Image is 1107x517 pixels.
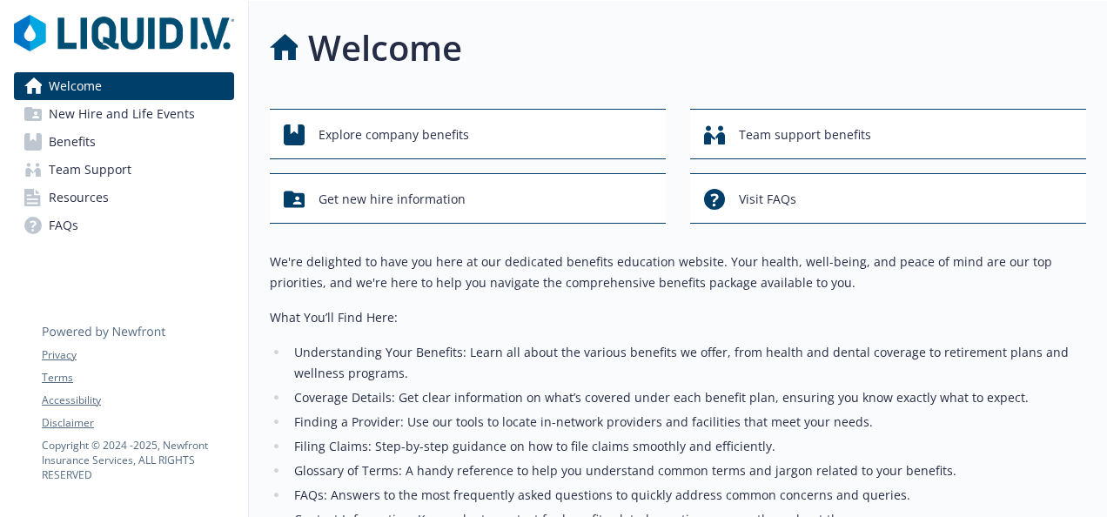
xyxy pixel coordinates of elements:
a: Benefits [14,128,234,156]
span: FAQs [49,211,78,239]
h1: Welcome [308,22,462,74]
button: Visit FAQs [690,173,1086,224]
a: Welcome [14,72,234,100]
a: FAQs [14,211,234,239]
span: New Hire and Life Events [49,100,195,128]
a: New Hire and Life Events [14,100,234,128]
span: Benefits [49,128,96,156]
li: Coverage Details: Get clear information on what’s covered under each benefit plan, ensuring you k... [289,387,1086,408]
button: Team support benefits [690,109,1086,159]
li: Understanding Your Benefits: Learn all about the various benefits we offer, from health and denta... [289,342,1086,384]
span: Welcome [49,72,102,100]
li: Filing Claims: Step-by-step guidance on how to file claims smoothly and efficiently. [289,436,1086,457]
a: Accessibility [42,393,233,408]
button: Explore company benefits [270,109,666,159]
span: Get new hire information [319,183,466,216]
a: Terms [42,370,233,386]
li: Glossary of Terms: A handy reference to help you understand common terms and jargon related to yo... [289,460,1086,481]
span: Team support benefits [739,118,871,151]
span: Explore company benefits [319,118,469,151]
span: Team Support [49,156,131,184]
p: Copyright © 2024 - 2025 , Newfront Insurance Services, ALL RIGHTS RESERVED [42,438,233,482]
li: FAQs: Answers to the most frequently asked questions to quickly address common concerns and queries. [289,485,1086,506]
a: Team Support [14,156,234,184]
p: We're delighted to have you here at our dedicated benefits education website. Your health, well-b... [270,252,1086,293]
p: What You’ll Find Here: [270,307,1086,328]
span: Resources [49,184,109,211]
li: Finding a Provider: Use our tools to locate in-network providers and facilities that meet your ne... [289,412,1086,433]
span: Visit FAQs [739,183,796,216]
a: Resources [14,184,234,211]
a: Privacy [42,347,233,363]
a: Disclaimer [42,415,233,431]
button: Get new hire information [270,173,666,224]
